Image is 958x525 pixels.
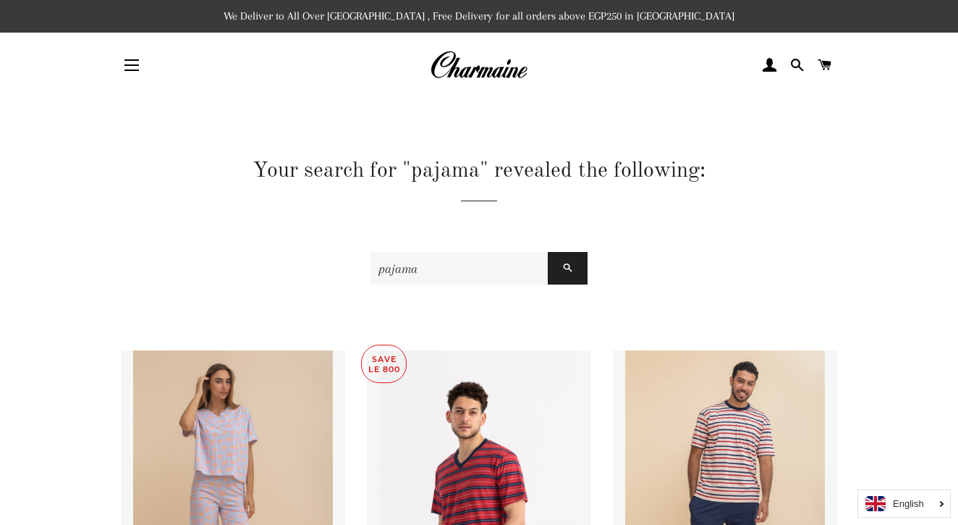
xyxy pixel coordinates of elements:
input: Search our store [370,252,548,285]
h1: Your search for "pajama" revealed the following: [121,156,837,186]
p: Save LE 800 [362,345,406,382]
i: English [893,499,924,508]
img: Charmaine Egypt [430,49,527,81]
a: English [865,496,943,511]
